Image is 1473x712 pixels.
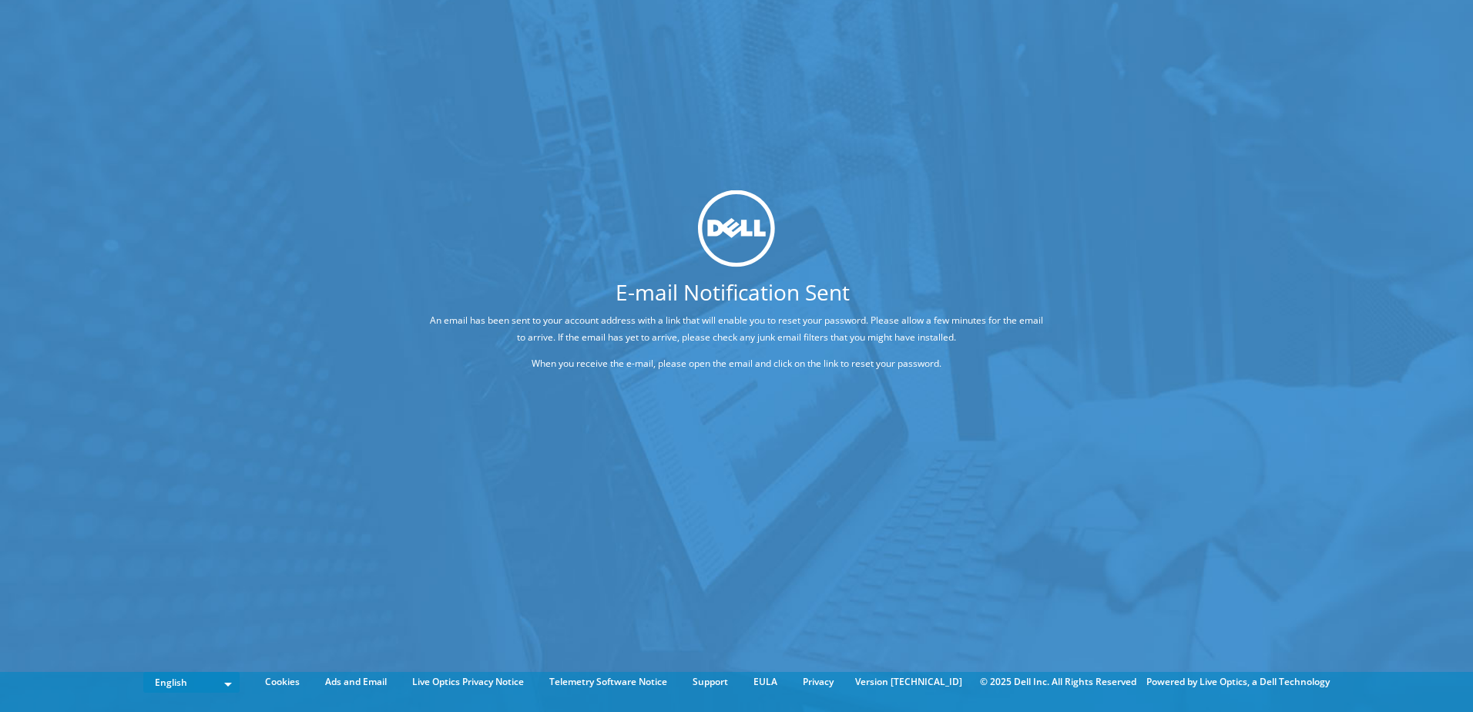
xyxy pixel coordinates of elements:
a: EULA [742,673,789,690]
a: Cookies [253,673,311,690]
a: Telemetry Software Notice [538,673,679,690]
a: Support [681,673,740,690]
li: Version [TECHNICAL_ID] [847,673,970,690]
p: An email has been sent to your account address with a link that will enable you to reset your pas... [426,312,1047,346]
li: Powered by Live Optics, a Dell Technology [1146,673,1330,690]
a: Privacy [791,673,845,690]
li: © 2025 Dell Inc. All Rights Reserved [972,673,1144,690]
img: dell_svg_logo.svg [698,190,775,267]
a: Live Optics Privacy Notice [401,673,535,690]
h1: E-mail Notification Sent [368,281,1097,303]
p: When you receive the e-mail, please open the email and click on the link to reset your password. [426,355,1047,372]
a: Ads and Email [314,673,398,690]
